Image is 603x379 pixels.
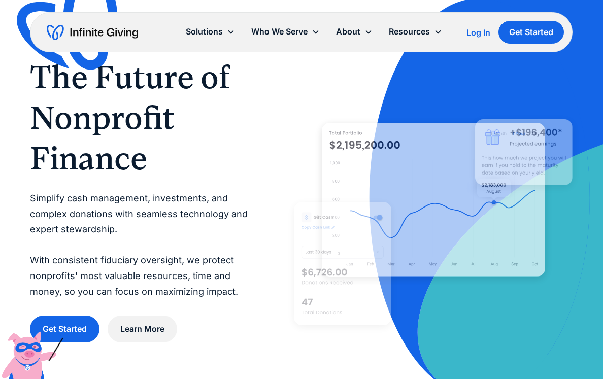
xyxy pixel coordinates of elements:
[322,123,545,277] img: nonprofit donation platform
[467,28,491,37] div: Log In
[108,316,177,342] a: Learn More
[381,21,451,43] div: Resources
[47,24,138,41] a: home
[30,57,253,179] h1: The Future of Nonprofit Finance
[252,25,308,39] div: Who We Serve
[499,21,564,44] a: Get Started
[337,25,361,39] div: About
[328,21,381,43] div: About
[186,25,223,39] div: Solutions
[30,191,253,299] p: Simplify cash management, investments, and complex donations with seamless technology and expert ...
[178,21,244,43] div: Solutions
[467,26,491,39] a: Log In
[244,21,328,43] div: Who We Serve
[389,25,430,39] div: Resources
[294,202,391,325] img: donation software for nonprofits
[30,316,99,342] a: Get Started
